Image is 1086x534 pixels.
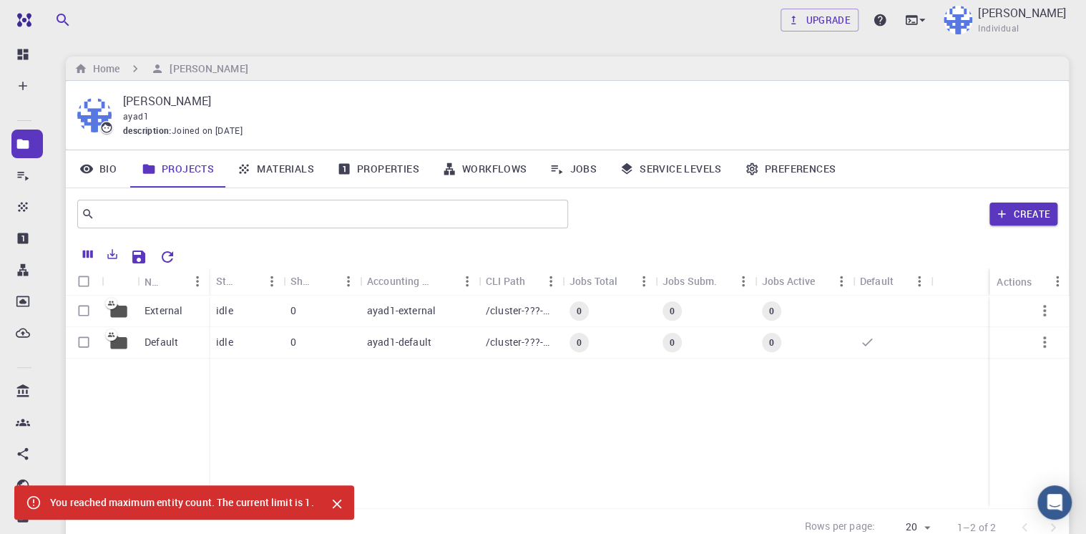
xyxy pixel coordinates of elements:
div: Jobs Total [569,267,618,295]
button: Sort [433,270,456,293]
img: logo [11,13,31,27]
div: Actions [997,268,1032,296]
button: Menu [1046,270,1069,293]
div: Accounting slug [360,267,479,295]
span: 0 [763,305,780,317]
button: Menu [908,270,931,293]
div: Icon [102,268,137,296]
h6: Home [87,61,119,77]
button: Save Explorer Settings [124,243,153,271]
button: Menu [539,270,562,293]
img: Ayad Alkaim [944,6,972,34]
button: Menu [186,270,209,293]
button: Export [100,243,124,266]
p: 0 [290,304,296,318]
a: Service Levels [608,150,733,188]
button: Close [326,492,348,515]
p: /cluster-???-home/ayad1/ayad1-default [486,335,555,349]
button: Menu [830,270,853,293]
div: Status [209,267,283,295]
nav: breadcrumb [72,61,251,77]
p: ayad1-external [367,304,436,318]
span: 0 [664,305,680,317]
span: 0 [664,336,680,349]
a: Jobs [538,150,608,188]
p: External [145,304,182,318]
a: Upgrade [781,9,858,31]
div: Actions [989,268,1069,296]
span: 0 [763,336,780,349]
div: Open Intercom Messenger [1037,485,1072,520]
div: CLI Path [486,267,525,295]
a: Bio [66,150,130,188]
button: Menu [456,270,479,293]
button: Sort [314,270,337,293]
button: Reset Explorer Settings [153,243,182,271]
div: Shared [290,267,314,295]
span: Joined on [DATE] [172,124,243,138]
p: idle [216,304,233,318]
button: Menu [260,270,283,293]
div: Name [137,268,209,296]
button: Sort [163,270,186,293]
p: idle [216,335,233,349]
button: Menu [632,270,655,293]
h6: [PERSON_NAME] [164,61,248,77]
div: Name [145,268,163,296]
span: ayad1 [123,110,149,122]
p: [PERSON_NAME] [978,4,1066,21]
button: Menu [337,270,360,293]
div: Jobs Active [762,267,816,295]
p: ayad1-default [367,335,431,349]
span: description : [123,124,172,138]
div: You reached maximum entity count. The current limit is 1. [50,490,314,515]
a: Workflows [431,150,539,188]
p: [PERSON_NAME] [123,92,1046,110]
div: Shared [283,267,360,295]
button: Sort [238,270,260,293]
a: Materials [225,150,326,188]
div: Default [860,267,894,295]
a: Preferences [733,150,847,188]
span: 0 [571,336,587,349]
div: Jobs Total [562,267,655,295]
div: Jobs Subm. [655,267,755,295]
a: Properties [326,150,431,188]
p: Default [145,335,178,349]
span: Individual [978,21,1019,36]
div: Jobs Subm. [662,267,718,295]
p: 0 [290,335,296,349]
div: Default [853,267,931,295]
span: 0 [571,305,587,317]
div: Accounting slug [367,267,433,295]
p: /cluster-???-home/ayad1/ayad1-external [486,304,555,318]
div: Status [216,267,238,295]
button: Create [989,203,1057,225]
div: CLI Path [479,267,562,295]
div: Jobs Active [755,267,853,295]
a: Projects [130,150,225,188]
span: Support [29,10,80,23]
button: Columns [76,243,100,266]
button: Menu [732,270,755,293]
